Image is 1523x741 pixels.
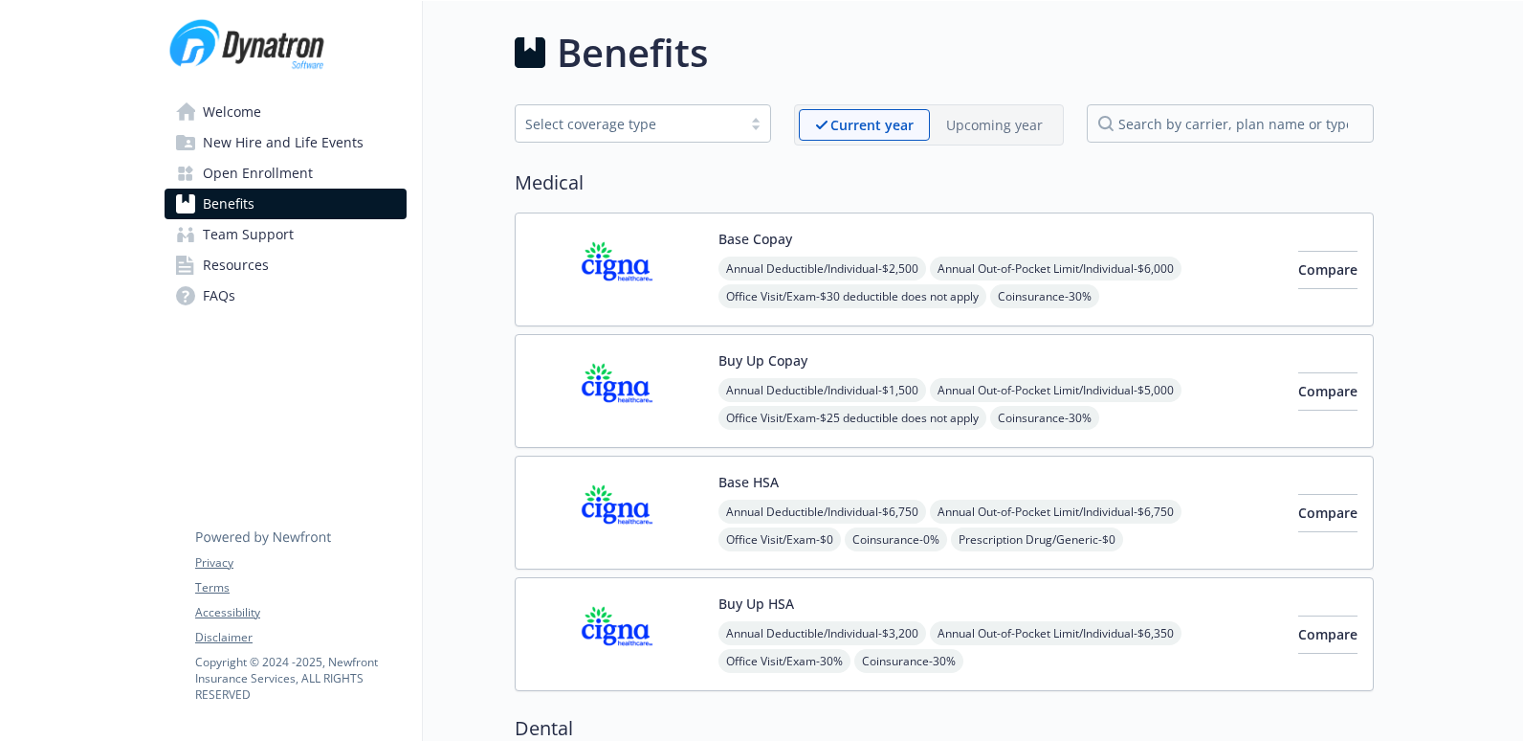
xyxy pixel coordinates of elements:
span: Annual Out-of-Pocket Limit/Individual - $6,750 [930,500,1181,524]
h2: Medical [515,168,1374,197]
a: Open Enrollment [165,158,407,189]
span: Compare [1298,625,1357,643]
span: Coinsurance - 30% [990,284,1099,308]
a: Disclaimer [195,629,406,646]
a: New Hire and Life Events [165,127,407,158]
span: Benefits [203,189,254,219]
img: CIGNA carrier logo [531,350,703,432]
img: CIGNA carrier logo [531,229,703,310]
a: Terms [195,579,406,596]
span: Team Support [203,219,294,250]
p: Upcoming year [946,115,1043,135]
span: Annual Deductible/Individual - $6,750 [718,500,926,524]
span: Welcome [203,97,261,127]
button: Compare [1298,251,1357,289]
span: Annual Deductible/Individual - $2,500 [718,257,926,281]
button: Buy Up HSA [718,594,794,614]
button: Buy Up Copay [718,350,807,370]
img: CIGNA carrier logo [531,594,703,675]
button: Compare [1298,616,1357,654]
span: Office Visit/Exam - 30% [718,649,850,673]
p: Current year [830,115,914,135]
span: Annual Out-of-Pocket Limit/Individual - $6,000 [930,257,1181,281]
span: Office Visit/Exam - $30 deductible does not apply [718,284,986,308]
span: Office Visit/Exam - $0 [718,528,841,551]
span: Compare [1298,382,1357,400]
a: Privacy [195,554,406,572]
a: Resources [165,250,407,281]
button: Base HSA [718,472,779,492]
img: CIGNA carrier logo [531,472,703,553]
a: Benefits [165,189,407,219]
button: Compare [1298,372,1357,411]
span: Annual Out-of-Pocket Limit/Individual - $6,350 [930,621,1181,645]
span: Coinsurance - 0% [845,528,947,551]
span: Prescription Drug/Generic - $0 [951,528,1123,551]
button: Base Copay [718,229,792,249]
span: Resources [203,250,269,281]
button: Compare [1298,494,1357,532]
span: Coinsurance - 30% [990,406,1099,430]
p: Copyright © 2024 - 2025 , Newfront Insurance Services, ALL RIGHTS RESERVED [195,654,406,703]
div: Select coverage type [525,114,732,134]
a: FAQs [165,281,407,311]
span: Compare [1298,260,1357,279]
span: Annual Deductible/Individual - $3,200 [718,621,926,645]
a: Team Support [165,219,407,250]
span: Annual Out-of-Pocket Limit/Individual - $5,000 [930,378,1181,402]
span: New Hire and Life Events [203,127,364,158]
span: FAQs [203,281,235,311]
span: Coinsurance - 30% [854,649,963,673]
span: Open Enrollment [203,158,313,189]
a: Welcome [165,97,407,127]
h1: Benefits [557,24,708,81]
span: Compare [1298,504,1357,522]
span: Annual Deductible/Individual - $1,500 [718,378,926,402]
span: Office Visit/Exam - $25 deductible does not apply [718,406,986,430]
a: Accessibility [195,604,406,621]
input: search by carrier, plan name or type [1087,104,1374,143]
